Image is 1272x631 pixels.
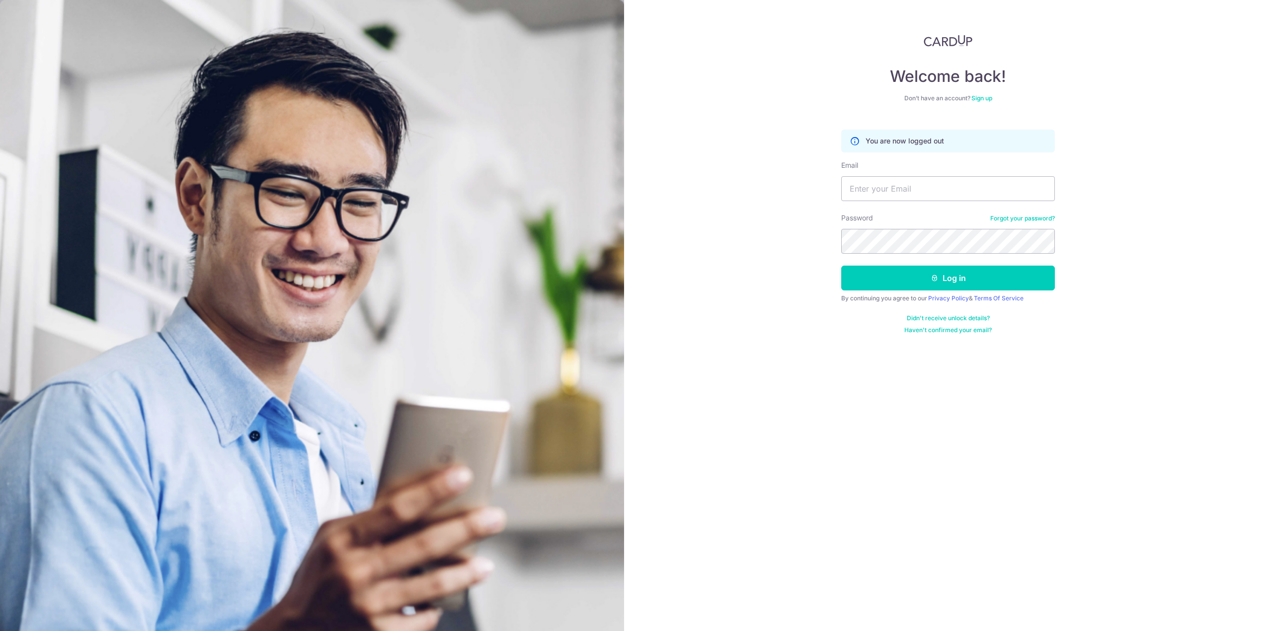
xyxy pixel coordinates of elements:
[971,94,992,102] a: Sign up
[841,160,858,170] label: Email
[907,314,990,322] a: Didn't receive unlock details?
[841,67,1055,86] h4: Welcome back!
[974,294,1024,302] a: Terms Of Service
[841,176,1055,201] input: Enter your Email
[990,214,1055,222] a: Forgot your password?
[866,136,944,146] p: You are now logged out
[841,266,1055,290] button: Log in
[841,94,1055,102] div: Don’t have an account?
[924,35,972,47] img: CardUp Logo
[904,326,992,334] a: Haven't confirmed your email?
[841,294,1055,302] div: By continuing you agree to our &
[928,294,969,302] a: Privacy Policy
[841,213,873,223] label: Password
